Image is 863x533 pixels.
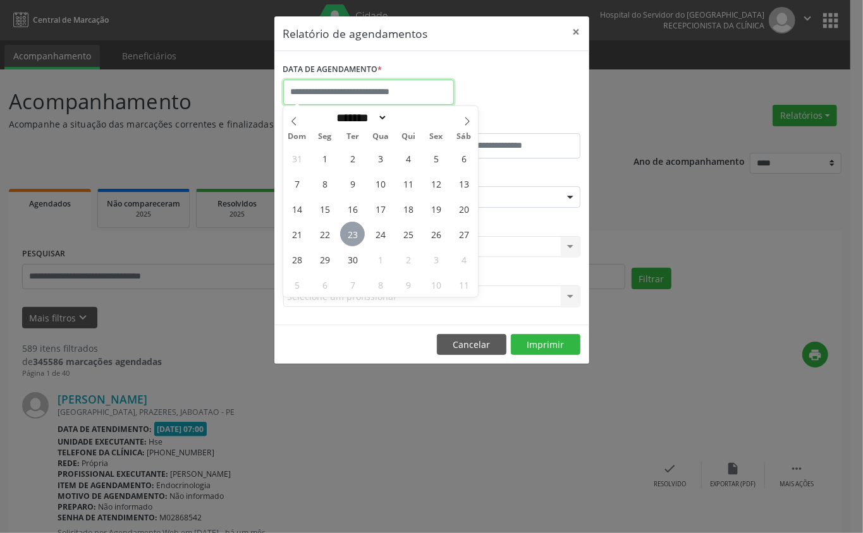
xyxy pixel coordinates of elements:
[368,171,393,196] span: Setembro 10, 2025
[435,114,580,133] label: ATÉ
[312,222,337,246] span: Setembro 22, 2025
[339,133,367,141] span: Ter
[312,171,337,196] span: Setembro 8, 2025
[368,196,393,221] span: Setembro 17, 2025
[312,247,337,272] span: Setembro 29, 2025
[283,25,428,42] h5: Relatório de agendamentos
[311,133,339,141] span: Seg
[368,247,393,272] span: Outubro 1, 2025
[450,133,478,141] span: Sáb
[368,272,393,297] span: Outubro 8, 2025
[285,222,309,246] span: Setembro 21, 2025
[285,272,309,297] span: Outubro 5, 2025
[424,171,448,196] span: Setembro 12, 2025
[285,171,309,196] span: Setembro 7, 2025
[312,146,337,171] span: Setembro 1, 2025
[396,146,420,171] span: Setembro 4, 2025
[368,146,393,171] span: Setembro 3, 2025
[424,272,448,297] span: Outubro 10, 2025
[451,196,476,221] span: Setembro 20, 2025
[451,272,476,297] span: Outubro 11, 2025
[396,171,420,196] span: Setembro 11, 2025
[388,111,429,124] input: Year
[422,133,450,141] span: Sex
[285,196,309,221] span: Setembro 14, 2025
[437,334,506,356] button: Cancelar
[332,111,388,124] select: Month
[451,146,476,171] span: Setembro 6, 2025
[424,146,448,171] span: Setembro 5, 2025
[564,16,589,47] button: Close
[396,272,420,297] span: Outubro 9, 2025
[340,222,365,246] span: Setembro 23, 2025
[451,222,476,246] span: Setembro 27, 2025
[340,272,365,297] span: Outubro 7, 2025
[340,146,365,171] span: Setembro 2, 2025
[340,196,365,221] span: Setembro 16, 2025
[511,334,580,356] button: Imprimir
[340,247,365,272] span: Setembro 30, 2025
[396,196,420,221] span: Setembro 18, 2025
[283,60,383,80] label: DATA DE AGENDAMENTO
[285,146,309,171] span: Agosto 31, 2025
[424,196,448,221] span: Setembro 19, 2025
[285,247,309,272] span: Setembro 28, 2025
[451,171,476,196] span: Setembro 13, 2025
[424,222,448,246] span: Setembro 26, 2025
[340,171,365,196] span: Setembro 9, 2025
[367,133,395,141] span: Qua
[424,247,448,272] span: Outubro 3, 2025
[312,272,337,297] span: Outubro 6, 2025
[312,196,337,221] span: Setembro 15, 2025
[396,247,420,272] span: Outubro 2, 2025
[283,133,311,141] span: Dom
[451,247,476,272] span: Outubro 4, 2025
[368,222,393,246] span: Setembro 24, 2025
[395,133,422,141] span: Qui
[396,222,420,246] span: Setembro 25, 2025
